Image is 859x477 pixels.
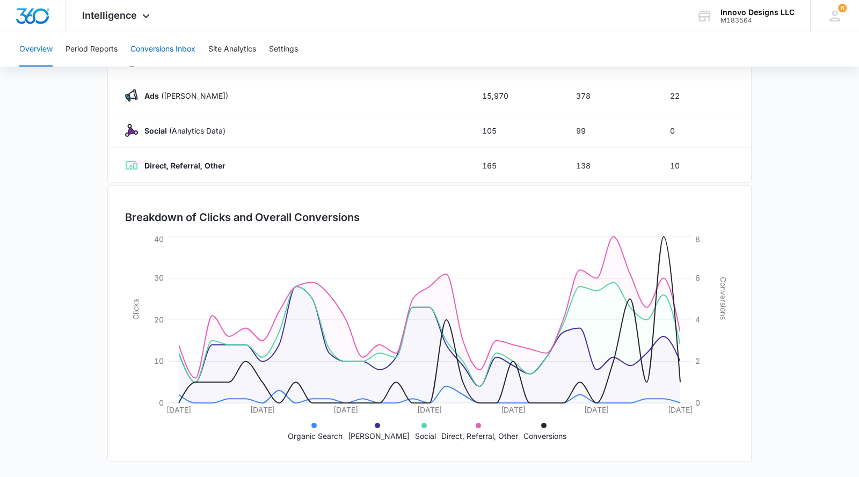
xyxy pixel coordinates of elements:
div: account id [720,17,795,24]
tspan: [DATE] [250,405,275,414]
p: (Analytics Data) [138,125,225,136]
h3: Breakdown of Clicks and Overall Conversions [125,209,360,225]
tspan: 2 [695,356,700,365]
tspan: 8 [695,234,700,244]
img: Social [125,124,138,137]
td: 22 [657,78,751,113]
strong: Direct, Referral, Other [144,161,225,170]
td: 165 [469,148,563,183]
tspan: 4 [695,315,700,324]
strong: Ads [144,91,159,100]
tspan: [DATE] [668,405,693,414]
p: [PERSON_NAME] [348,430,410,442]
button: Settings [269,32,298,67]
p: Organic Search [288,430,343,442]
p: Conversions [523,430,566,442]
tspan: 10 [154,356,164,365]
span: 6 [838,4,847,12]
tspan: 20 [154,315,164,324]
p: Direct, Referral, Other [441,430,518,442]
td: 0 [657,113,751,148]
td: 138 [563,148,657,183]
td: 378 [563,78,657,113]
button: Period Reports [65,32,118,67]
button: Site Analytics [208,32,256,67]
tspan: [DATE] [166,405,191,414]
img: Ads [125,89,138,102]
tspan: [DATE] [501,405,526,414]
div: notifications count [838,4,847,12]
td: 15,970 [469,78,563,113]
tspan: Conversions [719,277,728,320]
button: Overview [19,32,53,67]
tspan: 6 [695,273,700,282]
tspan: 30 [154,273,164,282]
tspan: [DATE] [333,405,358,414]
button: Conversions Inbox [130,32,195,67]
tspan: [DATE] [584,405,609,414]
td: 99 [563,113,657,148]
span: Intelligence [82,10,137,21]
strong: Social [144,126,167,135]
tspan: 0 [695,398,700,407]
tspan: 0 [159,398,164,407]
tspan: 40 [154,234,164,244]
td: 10 [657,148,751,183]
tspan: [DATE] [417,405,442,414]
p: Social [415,430,436,442]
tspan: Clicks [131,299,140,320]
td: 105 [469,113,563,148]
p: ([PERSON_NAME]) [138,90,228,101]
div: account name [720,8,795,17]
